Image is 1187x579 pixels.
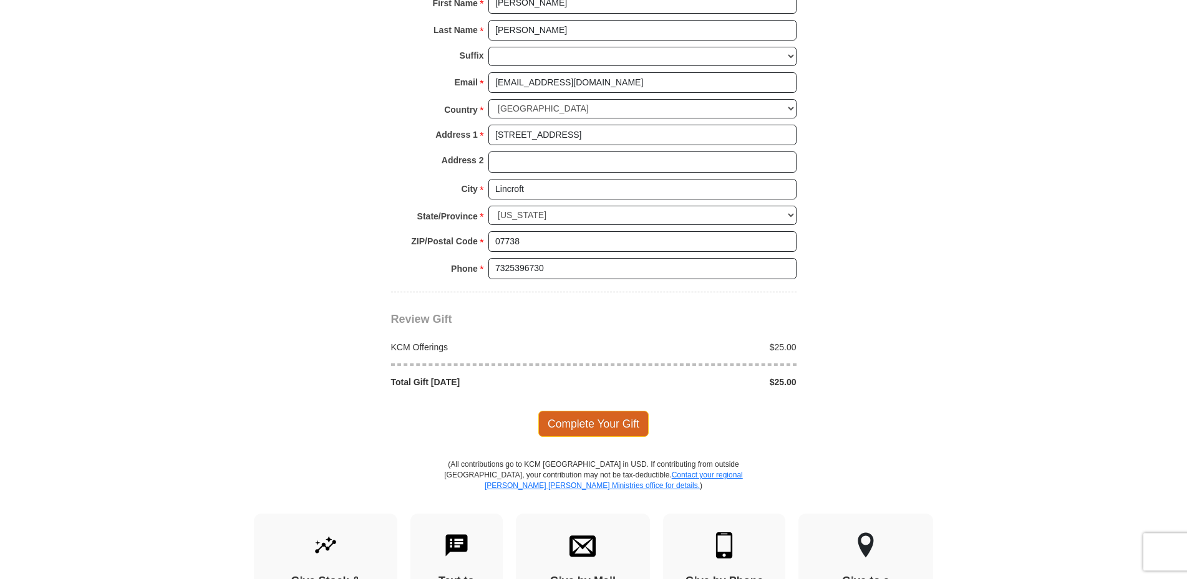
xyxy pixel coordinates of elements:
strong: Suffix [460,47,484,64]
div: KCM Offerings [384,341,594,353]
div: $25.00 [594,376,803,388]
p: (All contributions go to KCM [GEOGRAPHIC_DATA] in USD. If contributing from outside [GEOGRAPHIC_D... [444,459,744,514]
img: mobile.svg [711,532,737,558]
strong: Country [444,101,478,118]
strong: Phone [451,260,478,277]
div: Total Gift [DATE] [384,376,594,388]
div: $25.00 [594,341,803,353]
strong: ZIP/Postal Code [411,232,478,250]
img: text-to-give.svg [443,532,470,558]
strong: Email [455,74,478,91]
strong: City [461,180,477,198]
strong: State/Province [417,208,478,225]
img: envelope.svg [569,532,596,558]
span: Complete Your Gift [538,411,649,437]
strong: Last Name [434,21,478,39]
img: other-region [857,532,875,558]
strong: Address 1 [435,126,478,143]
img: give-by-stock.svg [312,532,339,558]
strong: Address 2 [442,151,484,169]
span: Review Gift [391,313,452,325]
